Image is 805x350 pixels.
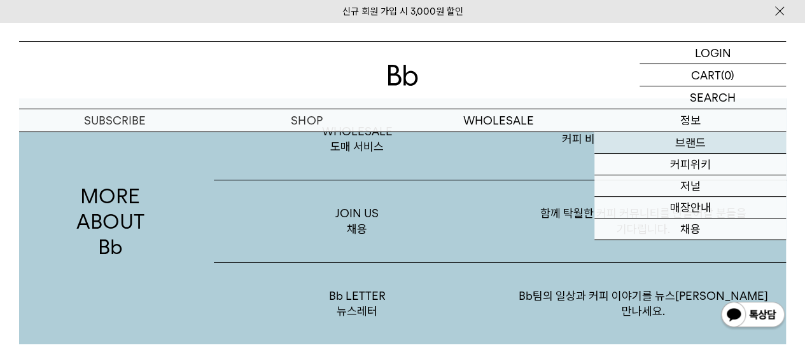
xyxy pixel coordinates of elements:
[640,42,786,64] a: LOGIN
[594,197,786,219] a: 매장안내
[594,154,786,175] a: 커피위키
[500,263,786,345] p: Bb팀의 일상과 커피 이야기를 뉴스[PERSON_NAME] 만나세요.
[342,6,463,17] a: 신규 회원 가입 시 3,000원 할인
[214,263,786,345] a: Bb LETTER뉴스레터 Bb팀의 일상과 커피 이야기를 뉴스[PERSON_NAME] 만나세요.
[691,64,721,86] p: CART
[594,132,786,154] a: 브랜드
[500,106,786,172] p: 커피 비즈니스 전문가를 만나보세요.
[211,109,402,131] a: SHOP
[388,65,418,86] img: 로고
[690,86,736,109] p: SEARCH
[594,175,786,197] a: 저널
[214,98,500,180] p: WHOLESALE 도매 서비스
[214,98,786,181] a: WHOLESALE도매 서비스 커피 비즈니스 전문가를 만나보세요.
[594,219,786,240] a: 채용
[720,300,786,331] img: 카카오톡 채널 1:1 채팅 버튼
[214,263,500,345] p: Bb LETTER 뉴스레터
[640,64,786,86] a: CART (0)
[214,180,500,262] p: JOIN US 채용
[721,64,734,86] p: (0)
[19,109,211,131] a: SUBSCRIBE
[214,180,786,263] a: JOIN US채용 함께 탁월한 커피 커뮤니티를 만들어갈 분들을 기다립니다.
[500,180,786,262] p: 함께 탁월한 커피 커뮤니티를 만들어갈 분들을 기다립니다.
[695,42,731,64] p: LOGIN
[594,109,786,131] p: 정보
[19,98,201,345] p: MORE ABOUT Bb
[403,109,594,131] p: WHOLESALE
